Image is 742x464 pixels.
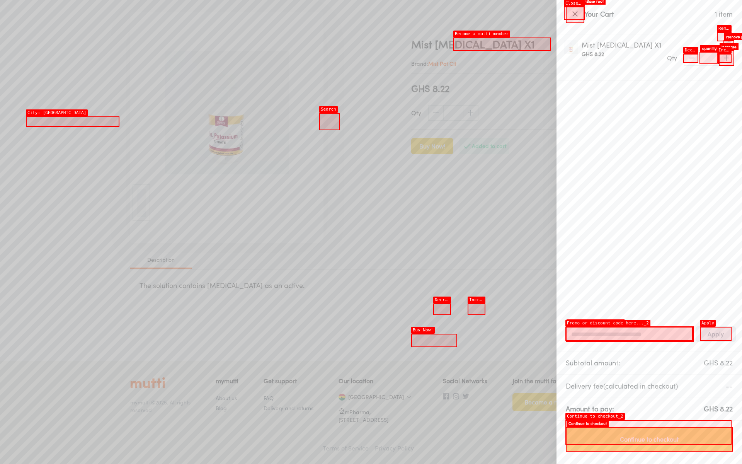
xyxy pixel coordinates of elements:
span: increase [719,50,734,66]
p: GHS 8.22 [704,404,733,414]
button: Continue to checkout [566,427,733,452]
p: Your Cart [584,9,614,19]
p: -- [726,381,733,391]
p: Mist [MEDICAL_DATA] X1 [582,40,719,50]
p: GHS 8.22 [704,358,733,368]
p: Amount to pay: [566,404,614,414]
span: Continue to checkout [574,434,725,445]
div: GHS 8.22 [582,50,604,74]
img: Mist Potassium Citrate X1 [564,40,578,54]
p: Delivery fee (calculated in checkout) [566,381,708,391]
img: Remove Product [726,41,732,48]
p: Subtotal amount: [566,358,620,368]
p: 1 item [715,9,733,19]
p: Qty [667,53,677,63]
